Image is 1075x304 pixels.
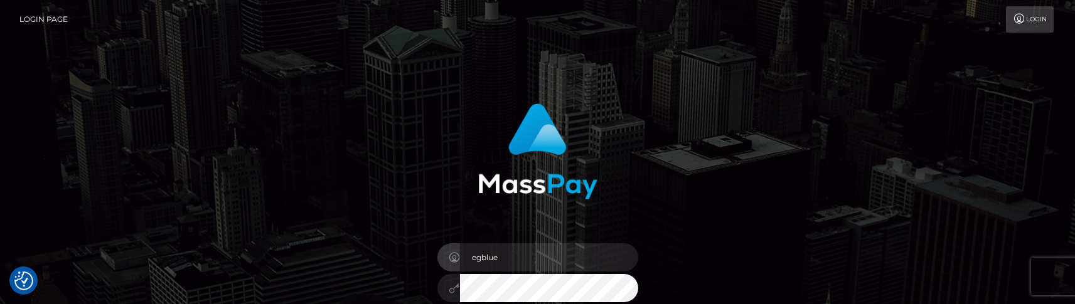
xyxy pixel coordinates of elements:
[14,271,33,290] button: Consent Preferences
[19,6,68,33] a: Login Page
[478,103,597,199] img: MassPay Login
[14,271,33,290] img: Revisit consent button
[1006,6,1054,33] a: Login
[460,243,638,271] input: Username...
